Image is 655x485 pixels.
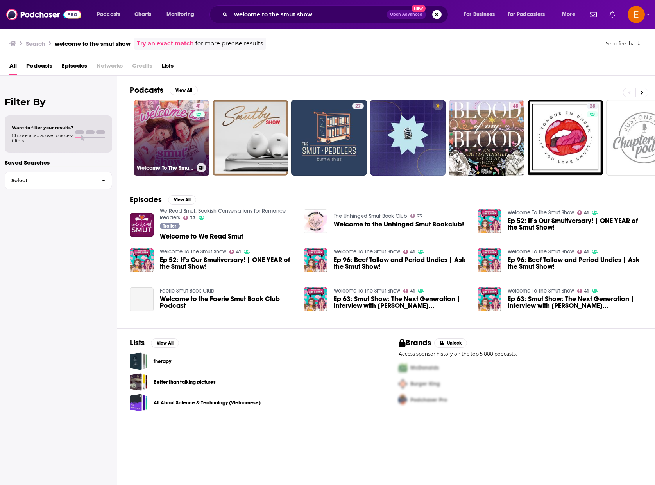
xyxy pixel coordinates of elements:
[584,289,589,293] span: 41
[410,397,447,403] span: Podchaser Pro
[5,178,95,183] span: Select
[132,59,152,75] span: Credits
[412,5,426,12] span: New
[304,287,327,311] a: Ep 63: Smut Show: The Next Generation | Interview with Julie Olivia
[291,100,367,176] a: 27
[478,287,501,311] img: Ep 63: Smut Show: The Next Generation | Interview with Julie Olivia
[410,381,440,387] span: Burger King
[503,8,557,21] button: open menu
[304,248,327,272] a: Ep 96: Beef Tallow and Period Undies | Ask the Smut Show!
[134,9,151,20] span: Charts
[557,8,585,21] button: open menu
[334,287,400,294] a: Welcome To The Smut Show
[587,103,598,109] a: 28
[304,209,327,233] a: Welcome to the Unhinged Smut Bookclub!
[160,208,286,221] a: We Read Smut: Bookish Conversations for Romance Readers
[168,195,196,205] button: View All
[396,392,410,408] img: Third Pro Logo
[160,248,226,255] a: Welcome To The Smut Show
[26,59,52,75] a: Podcasts
[236,250,241,254] span: 41
[160,287,215,294] a: Faerie Smut Book Club
[160,233,243,240] a: Welcome to We Read Smut
[334,257,468,270] a: Ep 96: Beef Tallow and Period Undies | Ask the Smut Show!
[528,100,603,176] a: 28
[91,8,130,21] button: open menu
[130,338,145,348] h2: Lists
[154,378,216,386] a: Better than talking pictures
[26,40,45,47] h3: Search
[130,373,147,391] a: Better than talking pictures
[62,59,87,75] a: Episodes
[449,100,524,176] a: 48
[130,394,147,411] a: All About Science & Technology (Vietnamese)
[403,250,415,254] a: 41
[130,352,147,370] a: therapy
[137,39,194,48] a: Try an exact match
[628,6,645,23] span: Logged in as emilymorris
[513,102,518,110] span: 48
[508,257,642,270] a: Ep 96: Beef Tallow and Period Undies | Ask the Smut Show!
[410,250,415,254] span: 41
[603,40,642,47] button: Send feedback
[510,103,521,109] a: 48
[434,338,467,348] button: Unlock
[160,296,294,309] a: Welcome to the Faerie Smut Book Club Podcast
[5,159,112,166] p: Saved Searches
[130,213,154,237] img: Welcome to We Read Smut
[577,210,589,215] a: 41
[584,250,589,254] span: 41
[151,338,179,348] button: View All
[458,8,505,21] button: open menu
[9,59,17,75] a: All
[163,224,176,228] span: Trailer
[628,6,645,23] button: Show profile menu
[166,9,194,20] span: Monitoring
[55,40,131,47] h3: welcome to the smut show
[162,59,174,75] a: Lists
[352,103,364,109] a: 27
[508,217,642,231] a: Ep 52: It’s Our Smutiversary! | ONE YEAR of the Smut Show!
[410,365,439,371] span: McDonalds
[195,39,263,48] span: for more precise results
[334,296,468,309] a: Ep 63: Smut Show: The Next Generation | Interview with Julie Olivia
[160,257,294,270] a: Ep 52: It’s Our Smutiversary! | ONE YEAR of the Smut Show!
[478,248,501,272] img: Ep 96: Beef Tallow and Period Undies | Ask the Smut Show!
[154,357,171,366] a: therapy
[508,287,574,294] a: Welcome To The Smut Show
[190,216,195,220] span: 37
[577,250,589,254] a: 41
[130,85,198,95] a: PodcastsView All
[12,125,73,130] span: Want to filter your results?
[410,289,415,293] span: 41
[464,9,495,20] span: For Business
[334,213,407,219] a: The Unhinged Smut Book Club
[403,289,415,293] a: 41
[508,296,642,309] span: Ep 63: Smut Show: The Next Generation | Interview with [PERSON_NAME] [PERSON_NAME]
[577,289,589,293] a: 41
[628,6,645,23] img: User Profile
[193,103,204,109] a: 41
[6,7,81,22] img: Podchaser - Follow, Share and Rate Podcasts
[508,9,545,20] span: For Podcasters
[390,13,422,16] span: Open Advanced
[387,10,426,19] button: Open AdvancedNew
[5,172,112,189] button: Select
[12,133,73,144] span: Choose a tab above to access filters.
[97,9,120,20] span: Podcasts
[5,96,112,108] h2: Filter By
[562,9,575,20] span: More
